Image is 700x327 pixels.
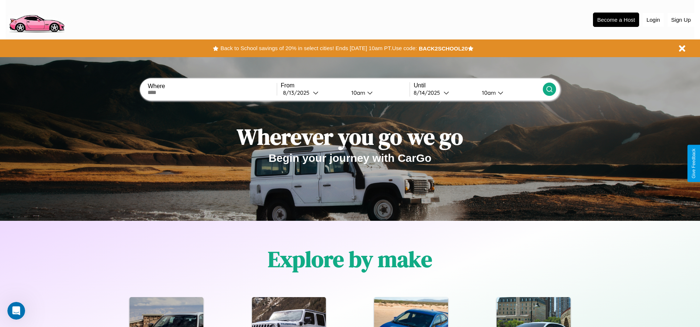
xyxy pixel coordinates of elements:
[414,89,444,96] div: 8 / 14 / 2025
[476,89,543,97] button: 10am
[348,89,367,96] div: 10am
[478,89,498,96] div: 10am
[283,89,313,96] div: 8 / 13 / 2025
[268,244,432,274] h1: Explore by make
[148,83,276,90] label: Where
[281,82,410,89] label: From
[6,4,68,34] img: logo
[414,82,542,89] label: Until
[668,13,694,27] button: Sign Up
[218,43,418,53] button: Back to School savings of 20% in select cities! Ends [DATE] 10am PT.Use code:
[345,89,410,97] button: 10am
[691,149,696,178] div: Give Feedback
[593,13,639,27] button: Become a Host
[7,302,25,320] iframe: Intercom live chat
[419,45,468,52] b: BACK2SCHOOL20
[643,13,664,27] button: Login
[281,89,345,97] button: 8/13/2025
